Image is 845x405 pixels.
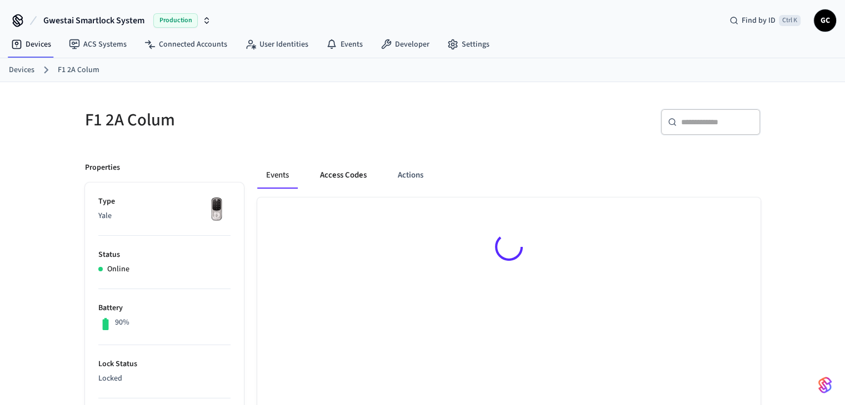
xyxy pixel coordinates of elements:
button: GC [814,9,836,32]
span: Production [153,13,198,28]
a: ACS Systems [60,34,136,54]
span: Ctrl K [779,15,801,26]
h5: F1 2A Colum [85,109,416,131]
img: SeamLogoGradient.69752ec5.svg [818,376,832,394]
div: Find by IDCtrl K [721,11,809,31]
p: Locked [98,373,231,384]
p: 90% [115,317,129,328]
p: Lock Status [98,358,231,370]
p: Status [98,249,231,261]
div: ant example [257,162,761,189]
span: Gwestai Smartlock System [43,14,144,27]
button: Events [257,162,298,189]
a: User Identities [236,34,317,54]
p: Properties [85,162,120,174]
a: Connected Accounts [136,34,236,54]
a: Events [317,34,372,54]
span: GC [815,11,835,31]
p: Battery [98,302,231,314]
a: Devices [2,34,60,54]
button: Access Codes [311,162,376,189]
img: Yale Assure Touchscreen Wifi Smart Lock, Satin Nickel, Front [203,196,231,224]
p: Online [107,264,129,275]
a: F1 2A Colum [58,64,99,76]
p: Type [98,196,231,207]
a: Settings [438,34,498,54]
a: Devices [9,64,34,76]
p: Yale [98,210,231,222]
span: Find by ID [742,15,776,26]
button: Actions [389,162,432,189]
a: Developer [372,34,438,54]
